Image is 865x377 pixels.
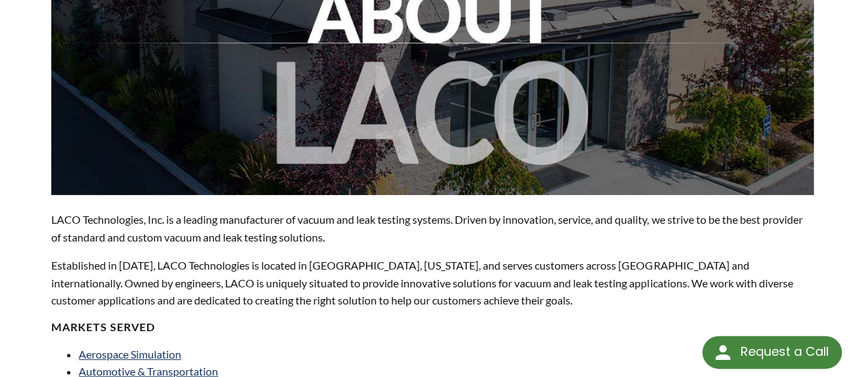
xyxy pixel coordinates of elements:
strong: MARKETS SERVED [51,320,155,333]
p: Established in [DATE], LACO Technologies is located in [GEOGRAPHIC_DATA], [US_STATE], and serves ... [51,257,814,309]
div: Request a Call [740,336,828,367]
p: LACO Technologies, Inc. is a leading manufacturer of vacuum and leak testing systems. Driven by i... [51,211,814,246]
div: Request a Call [702,336,842,369]
a: Aerospace Simulation [79,348,181,361]
img: round button [712,341,734,363]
